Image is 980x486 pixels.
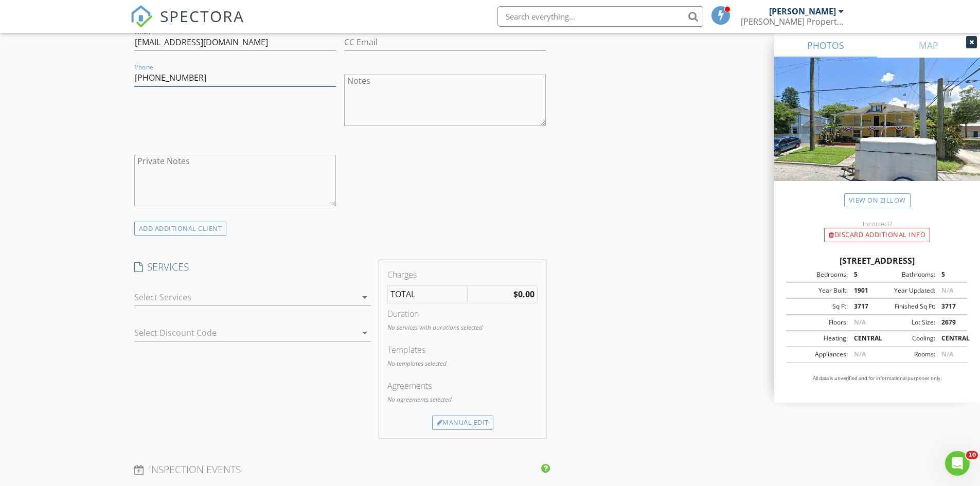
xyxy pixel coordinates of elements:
td: TOTAL [387,285,467,303]
span: N/A [941,350,953,358]
i: arrow_drop_down [359,327,371,339]
iframe: Intercom live chat [945,451,970,476]
p: All data is unverified and for informational purposes only. [787,375,968,382]
div: Floors: [790,318,848,327]
a: View on Zillow [844,193,911,207]
div: Agreements [387,380,538,392]
div: Rooms: [877,350,935,359]
div: 5 [848,270,877,279]
span: N/A [941,286,953,295]
div: ADD ADDITIONAL client [134,222,227,236]
div: CENTRAL [935,334,965,343]
div: Cooling: [877,334,935,343]
div: CENTRAL [848,334,877,343]
p: No services with durations selected [387,323,538,332]
div: Sq Ft: [790,302,848,311]
div: 3717 [848,302,877,311]
h4: SERVICES [134,260,371,274]
div: 5 [935,270,965,279]
div: Duration [387,308,538,320]
strong: $0.00 [513,289,534,300]
div: Year Built: [790,286,848,295]
span: 10 [966,451,978,459]
div: Bathrooms: [877,270,935,279]
div: 2679 [935,318,965,327]
div: Incorrect? [774,220,980,228]
span: N/A [854,350,866,358]
div: Lot Size: [877,318,935,327]
a: PHOTOS [774,33,877,58]
div: [STREET_ADDRESS] [787,255,968,267]
i: arrow_drop_down [359,291,371,303]
div: Discard Additional info [824,228,930,242]
a: SPECTORA [130,14,244,35]
div: Bedrooms: [790,270,848,279]
div: Templates [387,344,538,356]
p: No agreements selected [387,395,538,404]
div: 1901 [848,286,877,295]
div: Finished Sq Ft: [877,302,935,311]
div: Bowman Property Inspections [741,16,844,27]
img: streetview [774,58,980,206]
div: 3717 [935,302,965,311]
div: [PERSON_NAME] [769,6,836,16]
div: Year Updated: [877,286,935,295]
span: SPECTORA [160,5,244,27]
h4: INSPECTION EVENTS [134,463,546,476]
input: Search everything... [497,6,703,27]
div: Manual Edit [432,416,493,430]
p: No templates selected [387,359,538,368]
a: MAP [877,33,980,58]
div: Appliances: [790,350,848,359]
img: The Best Home Inspection Software - Spectora [130,5,153,28]
span: N/A [854,318,866,327]
div: Charges [387,268,538,281]
div: Heating: [790,334,848,343]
